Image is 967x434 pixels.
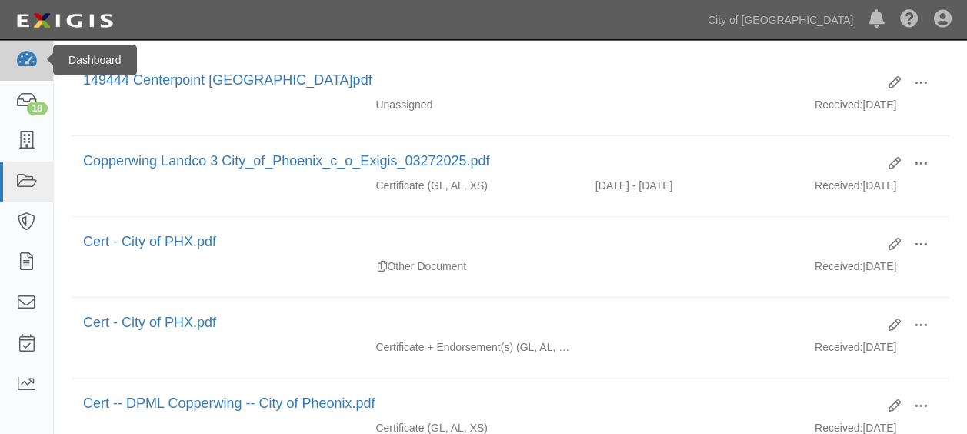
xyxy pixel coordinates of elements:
div: Copperwing Landco 3 City_of_Phoenix_c_o_Exigis_03272025.pdf [83,152,877,172]
a: Cert -- DPML Copperwing -- City of Pheonix.pdf [83,396,375,411]
div: Cert - City of PHX.pdf [83,232,877,252]
div: Cert -- DPML Copperwing -- City of Pheonix.pdf [83,394,877,414]
div: [DATE] [803,97,949,120]
a: City of [GEOGRAPHIC_DATA] [700,5,861,35]
div: Effective - Expiration [584,420,803,421]
div: [DATE] [803,178,949,201]
div: Effective - Expiration [584,259,803,259]
div: [DATE] [803,339,949,362]
div: Unassigned [364,97,583,112]
div: Other Document [364,259,583,274]
div: [DATE] [803,259,949,282]
a: Cert - City of PHX.pdf [83,234,216,249]
div: 18 [27,102,48,115]
div: Dashboard [53,45,137,75]
p: Received: [815,97,862,112]
div: Effective - Expiration [584,97,803,98]
img: logo-5460c22ac91f19d4615b14bd174203de0afe785f0fc80cf4dbbc73dc1793850b.png [12,7,118,35]
div: General Liability Auto Liability Excess/Umbrella Liability [364,178,583,193]
p: Received: [815,259,862,274]
a: 149444 Centerpoint [GEOGRAPHIC_DATA]pdf [83,72,372,88]
p: Received: [815,178,862,193]
div: Effective 04/01/2025 - Expiration 04/01/2026 [584,178,803,193]
div: Cert - City of PHX.pdf [83,313,877,333]
div: General Liability Auto Liability Excess/Umbrella Liability [364,339,583,355]
div: Effective - Expiration [584,339,803,340]
p: Received: [815,339,862,355]
div: Duplicate [378,259,387,274]
a: Cert - City of PHX.pdf [83,315,216,330]
i: Help Center - Complianz [900,11,919,29]
div: 149444 Centerpoint Logistics Park.pdf [83,71,877,91]
a: Copperwing Landco 3 City_of_Phoenix_c_o_Exigis_03272025.pdf [83,153,489,169]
